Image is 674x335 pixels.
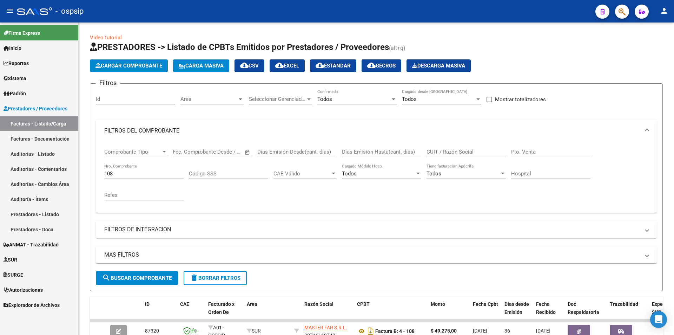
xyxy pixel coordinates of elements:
[302,297,354,328] datatable-header-cell: Razón Social
[568,301,599,315] span: Doc Respaldatoria
[244,148,252,156] button: Open calendar
[190,273,198,282] mat-icon: delete
[4,105,67,112] span: Prestadores / Proveedores
[6,7,14,15] mat-icon: menu
[270,59,305,72] button: EXCEL
[249,96,306,102] span: Seleccionar Gerenciador
[367,63,396,69] span: Gecros
[180,96,237,102] span: Area
[304,325,347,330] span: MASTER FAR S.R.L.
[650,311,667,328] div: Open Intercom Messenger
[96,142,657,213] div: FILTROS DEL COMPROBANTE
[367,61,376,70] mat-icon: cloud_download
[96,221,657,238] mat-expansion-panel-header: FILTROS DE INTEGRACION
[4,29,40,37] span: Firma Express
[610,301,638,307] span: Trazabilidad
[177,297,205,328] datatable-header-cell: CAE
[95,63,162,69] span: Cargar Comprobante
[104,127,640,135] mat-panel-title: FILTROS DEL COMPROBANTE
[317,96,332,102] span: Todos
[4,44,21,52] span: Inicio
[473,328,487,334] span: [DATE]
[536,301,556,315] span: Fecha Recibido
[190,275,240,281] span: Borrar Filtros
[96,271,178,285] button: Buscar Comprobante
[607,297,649,328] datatable-header-cell: Trazabilidad
[565,297,607,328] datatable-header-cell: Doc Respaldatoria
[240,63,259,69] span: CSV
[502,297,533,328] datatable-header-cell: Días desde Emisión
[431,301,445,307] span: Monto
[412,63,465,69] span: Descarga Masiva
[362,59,401,72] button: Gecros
[240,61,249,70] mat-icon: cloud_download
[273,170,330,177] span: CAE Válido
[96,78,120,88] h3: Filtros
[342,170,357,177] span: Todos
[275,63,299,69] span: EXCEL
[96,120,657,142] mat-expansion-panel-header: FILTROS DEL COMPROBANTE
[533,297,565,328] datatable-header-cell: Fecha Recibido
[90,42,389,52] span: PRESTADORES -> Listado de CPBTs Emitidos por Prestadores / Proveedores
[407,59,471,72] app-download-masive: Descarga masiva de comprobantes (adjuntos)
[428,297,470,328] datatable-header-cell: Monto
[102,275,172,281] span: Buscar Comprobante
[180,301,189,307] span: CAE
[4,75,26,82] span: Sistema
[375,328,415,334] strong: Factura B: 4 - 108
[90,34,122,41] a: Video tutorial
[4,271,23,279] span: SURGE
[207,149,242,155] input: Fecha fin
[104,251,640,259] mat-panel-title: MAS FILTROS
[407,59,471,72] button: Descarga Masiva
[104,149,161,155] span: Comprobante Tipo
[208,301,234,315] span: Facturado x Orden De
[504,328,510,334] span: 36
[142,297,177,328] datatable-header-cell: ID
[660,7,668,15] mat-icon: person
[205,297,244,328] datatable-header-cell: Facturado x Orden De
[104,226,640,233] mat-panel-title: FILTROS DE INTEGRACION
[96,246,657,263] mat-expansion-panel-header: MAS FILTROS
[4,286,43,294] span: Autorizaciones
[102,273,111,282] mat-icon: search
[179,63,224,69] span: Carga Masiva
[473,301,498,307] span: Fecha Cpbt
[402,96,417,102] span: Todos
[354,297,428,328] datatable-header-cell: CPBT
[247,301,257,307] span: Area
[504,301,529,315] span: Días desde Emisión
[247,328,261,334] span: SUR
[173,59,229,72] button: Carga Masiva
[275,61,284,70] mat-icon: cloud_download
[316,63,351,69] span: Estandar
[184,271,247,285] button: Borrar Filtros
[173,149,201,155] input: Fecha inicio
[310,59,356,72] button: Estandar
[145,328,159,334] span: 87320
[470,297,502,328] datatable-header-cell: Fecha Cpbt
[4,301,60,309] span: Explorador de Archivos
[4,59,29,67] span: Reportes
[244,297,291,328] datatable-header-cell: Area
[234,59,264,72] button: CSV
[495,95,546,104] span: Mostrar totalizadores
[4,90,26,97] span: Padrón
[55,4,84,19] span: - ospsip
[431,328,457,334] strong: $ 49.275,00
[304,301,333,307] span: Razón Social
[90,59,168,72] button: Cargar Comprobante
[427,170,441,177] span: Todos
[4,241,59,249] span: ANMAT - Trazabilidad
[4,256,17,264] span: SUR
[357,301,370,307] span: CPBT
[536,328,550,334] span: [DATE]
[145,301,150,307] span: ID
[389,45,405,51] span: (alt+q)
[316,61,324,70] mat-icon: cloud_download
